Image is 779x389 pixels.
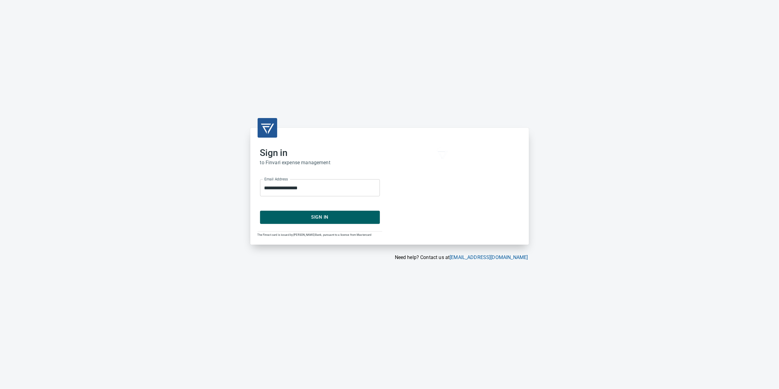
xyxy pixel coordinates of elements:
[260,211,380,224] button: Sign In
[260,147,380,158] h2: Sign in
[260,120,275,135] img: transparent_logo.png
[258,233,372,236] span: The Finvari card is issued by [PERSON_NAME] Bank, pursuant to a license from Mastercard
[436,147,482,161] img: fullword_logo_white.png
[390,128,529,244] div: Finvari
[267,213,373,221] span: Sign In
[450,254,528,260] a: [EMAIL_ADDRESS][DOMAIN_NAME]
[250,254,528,261] p: Need help? Contact us at
[260,158,380,167] h6: to Finvari expense management
[397,173,522,225] h6: The first all-in-one expense management and corporate card platform built for construction.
